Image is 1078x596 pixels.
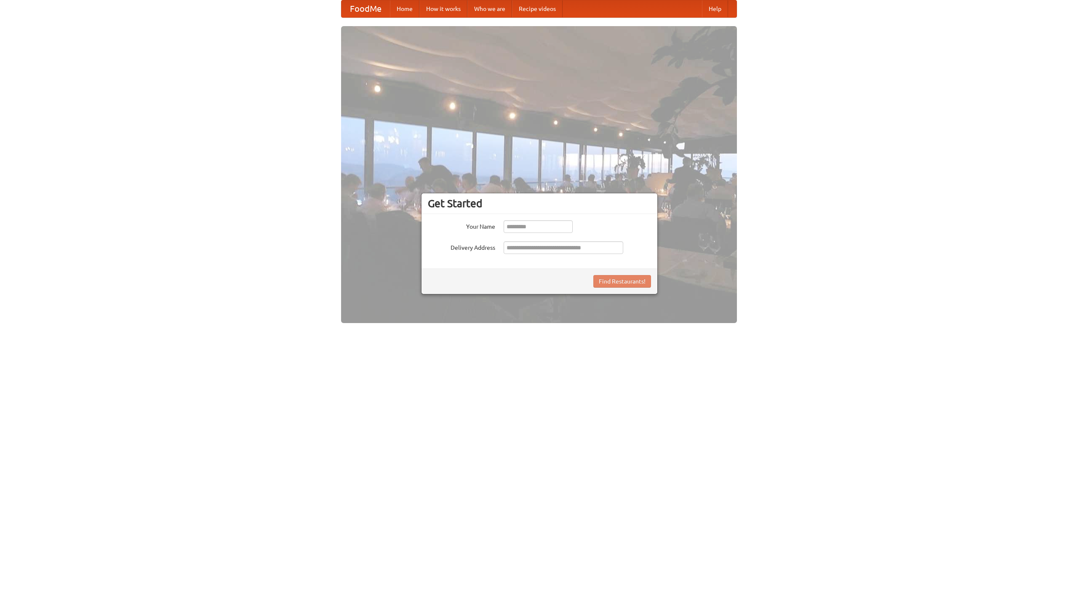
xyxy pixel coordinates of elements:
label: Delivery Address [428,241,495,252]
button: Find Restaurants! [593,275,651,288]
a: Recipe videos [512,0,563,17]
label: Your Name [428,220,495,231]
a: Who we are [467,0,512,17]
a: FoodMe [342,0,390,17]
a: How it works [419,0,467,17]
a: Help [702,0,728,17]
a: Home [390,0,419,17]
h3: Get Started [428,197,651,210]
